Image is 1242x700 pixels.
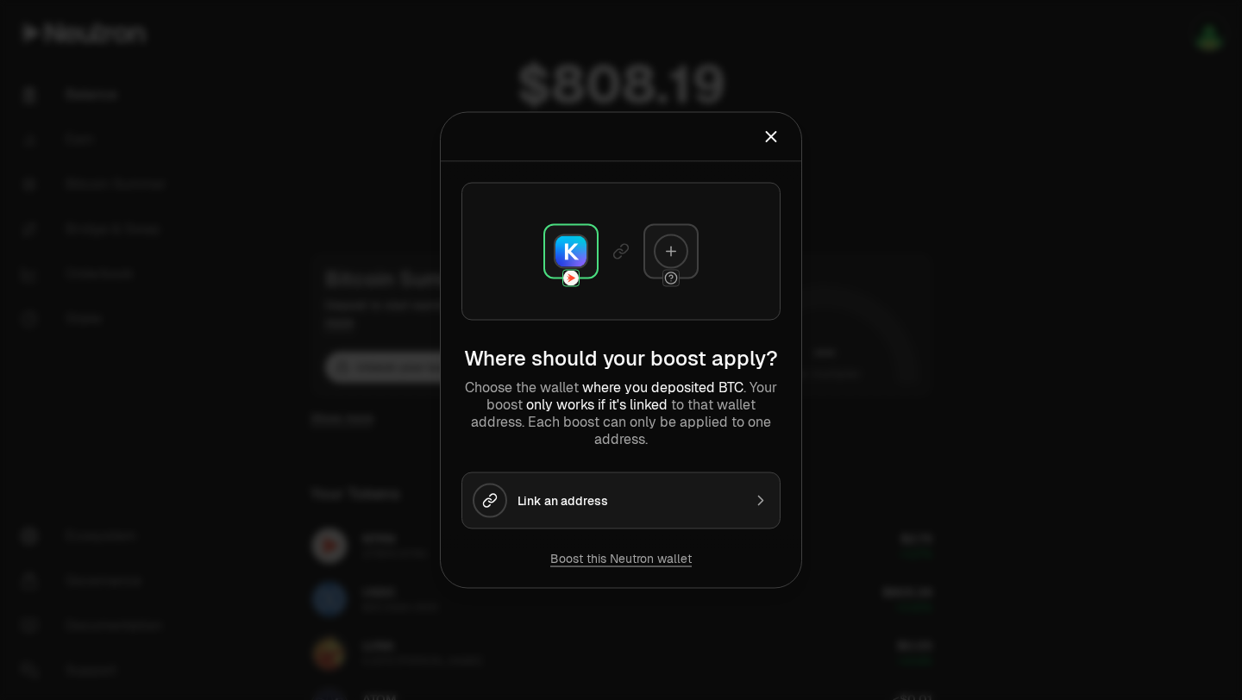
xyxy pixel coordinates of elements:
[517,492,742,509] div: Link an address
[461,379,781,448] p: Choose the wallet . Your boost to that wallet address. Each boost can only be applied to one addr...
[762,125,781,149] button: Close
[461,345,781,372] h2: Where should your boost apply?
[563,271,579,286] img: Neutron Logo
[582,378,743,397] span: where you deposited BTC
[555,236,586,267] img: Keplr
[526,396,668,414] span: only works if it's linked
[550,550,692,567] button: Boost this Neutron wallet
[461,472,781,529] button: Link an address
